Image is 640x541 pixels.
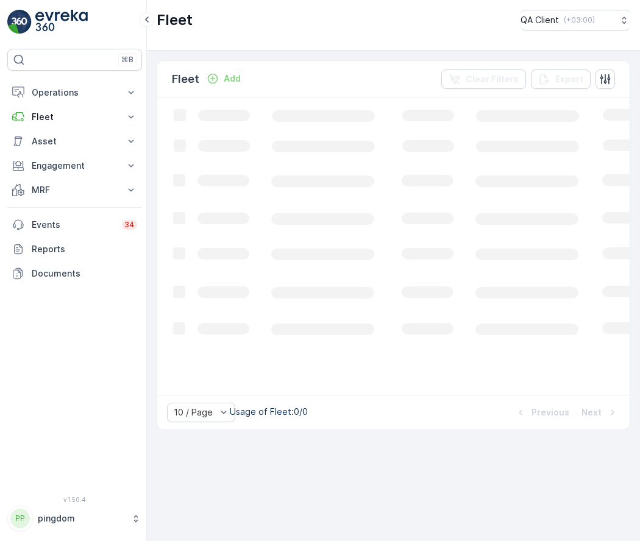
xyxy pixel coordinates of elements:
[580,405,620,420] button: Next
[555,73,583,85] p: Export
[224,72,241,85] p: Add
[7,213,142,237] a: Events34
[230,406,308,418] p: Usage of Fleet : 0/0
[32,160,118,172] p: Engagement
[521,10,630,30] button: QA Client(+03:00)
[7,105,142,129] button: Fleet
[581,406,602,419] p: Next
[7,178,142,202] button: MRF
[441,69,526,89] button: Clear Filters
[32,267,137,280] p: Documents
[202,71,246,86] button: Add
[32,219,115,231] p: Events
[172,71,199,88] p: Fleet
[7,129,142,154] button: Asset
[121,55,133,65] p: ⌘B
[7,506,142,531] button: PPpingdom
[32,111,118,123] p: Fleet
[7,261,142,286] a: Documents
[32,87,118,99] p: Operations
[32,243,137,255] p: Reports
[32,135,118,147] p: Asset
[38,512,125,525] p: pingdom
[7,237,142,261] a: Reports
[513,405,571,420] button: Previous
[7,80,142,105] button: Operations
[32,184,118,196] p: MRF
[35,10,88,34] img: logo_light-DOdMpM7g.png
[531,69,591,89] button: Export
[157,10,193,30] p: Fleet
[564,15,595,25] p: ( +03:00 )
[124,220,135,230] p: 34
[10,509,30,528] div: PP
[466,73,519,85] p: Clear Filters
[7,154,142,178] button: Engagement
[521,14,559,26] p: QA Client
[7,10,32,34] img: logo
[7,496,142,503] span: v 1.50.4
[532,406,569,419] p: Previous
